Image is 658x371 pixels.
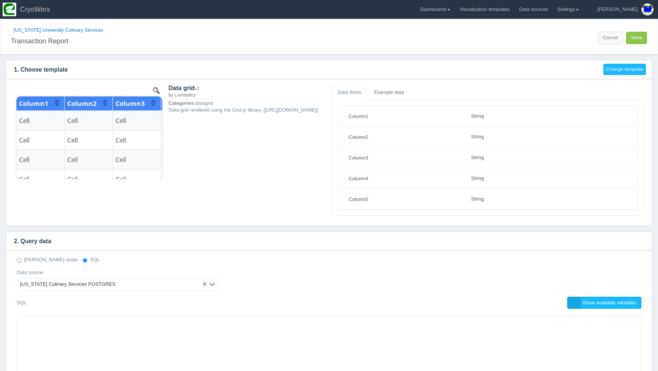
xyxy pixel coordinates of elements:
img: so2zg2bv3y2ub16hxtjr.png [3,3,16,16]
div: datagrid [168,85,326,179]
div: Search for option [17,278,217,291]
input: Field name [344,130,461,143]
div: [PERSON_NAME] [597,2,638,17]
label: SQL [17,297,26,309]
input: SQL [83,258,87,263]
button: Clear Selected [203,281,207,288]
a: Cancel [598,32,623,44]
h4: 1. Choose template [6,60,598,79]
a: Example data [368,85,410,100]
h4: 2. Query data [6,232,640,251]
p: Data-grid rendered using the Grid.js library. [[URL][DOMAIN_NAME]] [168,107,326,114]
input: Field name [344,110,461,123]
label: SQL [83,256,100,264]
a: [US_STATE] University Culinary Services [11,27,103,33]
input: Search for option [118,280,201,289]
small: v2 [194,86,199,91]
button: Change template [603,64,646,75]
label: [PERSON_NAME] script [17,256,78,264]
a: Show available variables [567,297,641,309]
input: Field name [344,193,461,205]
input: Field name [344,151,461,164]
small: by Lumalytics [168,92,196,98]
button: Save [626,32,647,44]
label: Data source [17,269,43,276]
a: Data fields [332,85,367,100]
h4: Data grid [168,85,326,98]
input: [PERSON_NAME] script [17,258,21,263]
span: CryoWerx [20,6,50,13]
input: Field name [344,172,461,185]
input: Chart title [11,34,326,47]
span: Show available variables [583,300,637,305]
span: [US_STATE] Culinary Services POSTGRES [18,280,117,289]
img: Profile Picture [641,3,653,15]
strong: Categories: [168,100,196,106]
